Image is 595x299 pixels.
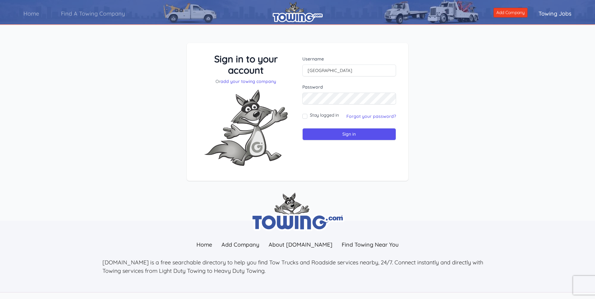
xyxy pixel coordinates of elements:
[199,84,293,171] img: Fox-Excited.png
[493,8,528,17] a: Add Company
[302,56,396,62] label: Username
[199,53,293,76] h3: Sign in to your account
[102,258,493,275] p: [DOMAIN_NAME] is a free searchable directory to help you find Tow Trucks and Roadside services ne...
[50,5,136,22] a: Find A Towing Company
[12,5,50,22] a: Home
[302,84,396,90] label: Password
[264,238,337,251] a: About [DOMAIN_NAME]
[273,2,323,22] img: logo.png
[251,193,345,231] img: towing
[346,113,396,119] a: Forgot your password?
[192,238,217,251] a: Home
[302,128,396,140] input: Sign in
[337,238,403,251] a: Find Towing Near You
[310,112,339,118] label: Stay logged in
[199,78,293,84] p: Or
[217,238,264,251] a: Add Company
[528,5,583,22] a: Towing Jobs
[221,79,276,84] a: add your towing company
